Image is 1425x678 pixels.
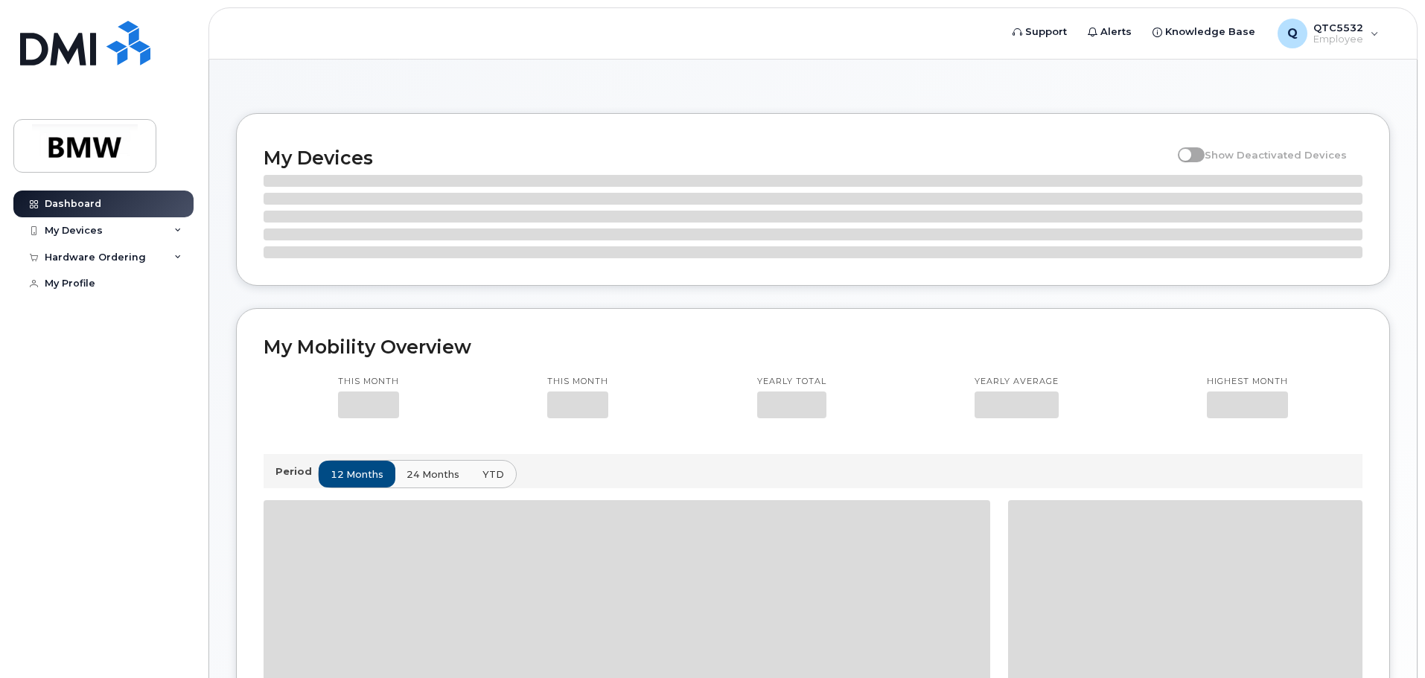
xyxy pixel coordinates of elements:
p: Period [275,464,318,479]
span: Show Deactivated Devices [1205,149,1347,161]
input: Show Deactivated Devices [1178,141,1190,153]
h2: My Devices [264,147,1170,169]
p: Yearly average [975,376,1059,388]
p: Yearly total [757,376,826,388]
p: This month [338,376,399,388]
p: This month [547,376,608,388]
span: 24 months [407,467,459,482]
p: Highest month [1207,376,1288,388]
span: YTD [482,467,504,482]
h2: My Mobility Overview [264,336,1362,358]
